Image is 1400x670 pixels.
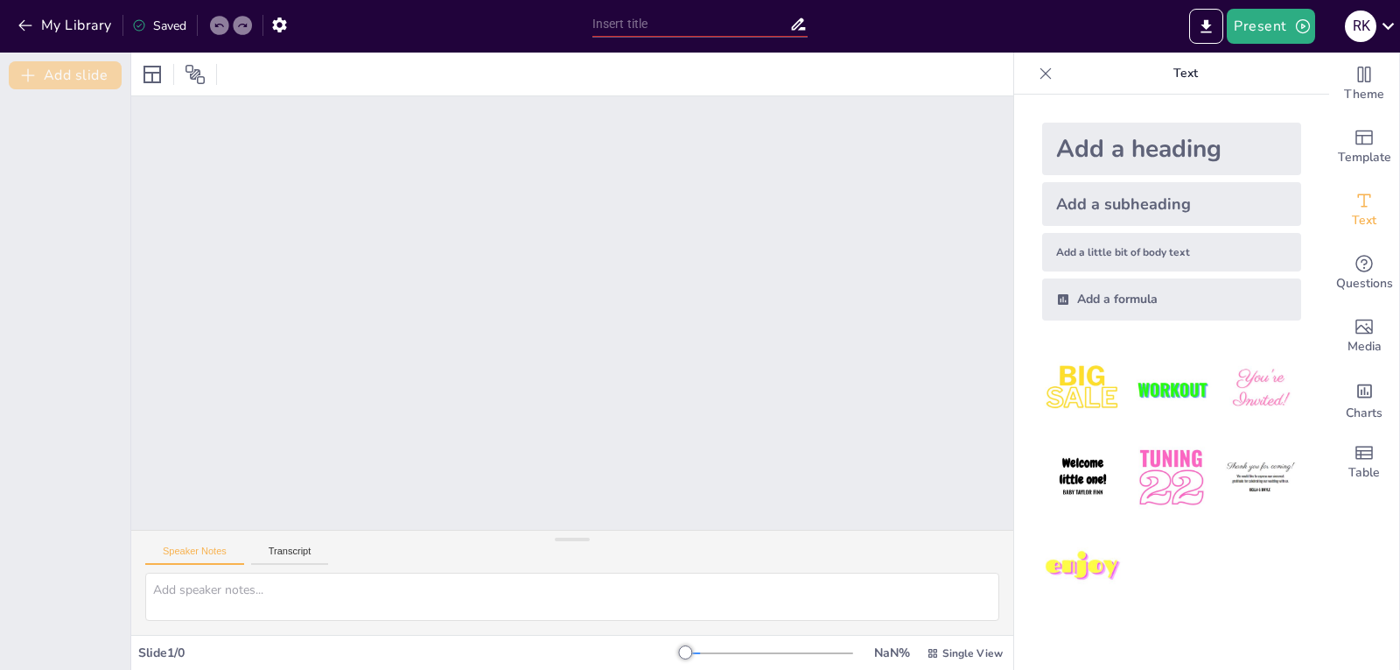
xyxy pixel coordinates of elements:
[1220,349,1301,430] img: 3.jpeg
[1329,431,1399,494] div: Add a table
[1130,349,1212,430] img: 2.jpeg
[1189,9,1223,44] button: Export to PowerPoint
[1329,305,1399,368] div: Add images, graphics, shapes or video
[145,546,244,565] button: Speaker Notes
[942,646,1003,660] span: Single View
[1348,463,1380,483] span: Table
[1352,211,1376,230] span: Text
[138,645,685,661] div: Slide 1 / 0
[1329,179,1399,242] div: Add text boxes
[1227,9,1314,44] button: Present
[1042,349,1123,430] img: 1.jpeg
[132,18,186,34] div: Saved
[1329,368,1399,431] div: Add charts and graphs
[592,11,790,37] input: Insert title
[1344,85,1384,104] span: Theme
[1042,526,1123,608] img: 7.jpeg
[1329,53,1399,116] div: Change the overall theme
[1345,11,1376,42] div: r k
[1345,9,1376,44] button: r k
[1060,53,1312,95] p: Text
[1329,242,1399,305] div: Get real-time input from your audience
[13,11,119,39] button: My Library
[1042,123,1301,175] div: Add a heading
[1347,337,1382,356] span: Media
[871,645,913,661] div: NaN %
[1346,404,1382,423] span: Charts
[138,60,166,88] div: Layout
[1042,437,1123,518] img: 4.jpeg
[1329,116,1399,179] div: Add ready made slides
[1042,182,1301,226] div: Add a subheading
[1338,148,1391,167] span: Template
[1220,437,1301,518] img: 6.jpeg
[9,61,122,89] button: Add slide
[1042,279,1301,321] div: Add a formula
[1042,233,1301,272] div: Add a little bit of body text
[1130,437,1212,518] img: 5.jpeg
[251,546,329,565] button: Transcript
[1336,274,1393,293] span: Questions
[185,64,206,85] span: Position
